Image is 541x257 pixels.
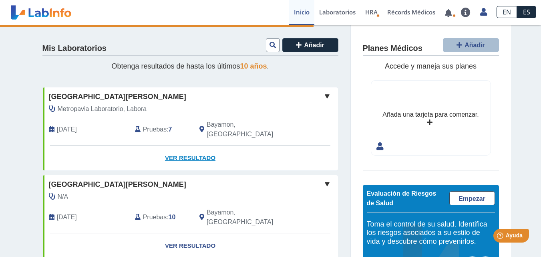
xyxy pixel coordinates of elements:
[365,8,378,16] span: HRA
[49,179,186,190] span: [GEOGRAPHIC_DATA][PERSON_NAME]
[57,125,77,134] span: 2025-09-06
[129,208,193,227] div: :
[49,91,186,102] span: [GEOGRAPHIC_DATA][PERSON_NAME]
[459,195,485,202] span: Empezar
[443,38,499,52] button: Añadir
[169,126,172,133] b: 7
[111,62,269,70] span: Obtenga resultados de hasta los últimos .
[449,191,495,205] a: Empezar
[43,146,338,171] a: Ver Resultado
[240,62,267,70] span: 10 años
[497,6,517,18] a: EN
[129,120,193,139] div: :
[58,192,68,202] span: N/A
[367,220,495,246] h5: Toma el control de su salud. Identifica los riesgos asociados a su estilo de vida y descubre cómo...
[169,214,176,221] b: 10
[465,42,485,49] span: Añadir
[282,38,338,52] button: Añadir
[367,190,436,206] span: Evaluación de Riesgos de Salud
[385,62,477,70] span: Accede y maneja sus planes
[363,44,422,53] h4: Planes Médicos
[304,42,324,49] span: Añadir
[207,208,295,227] span: Bayamon, PR
[517,6,536,18] a: ES
[58,104,147,114] span: Metropavia Laboratorio, Labora
[470,226,532,248] iframe: Help widget launcher
[207,120,295,139] span: Bayamon, PR
[42,44,107,53] h4: Mis Laboratorios
[143,125,167,134] span: Pruebas
[143,212,167,222] span: Pruebas
[57,212,77,222] span: 2025-05-02
[382,110,479,119] div: Añada una tarjeta para comenzar.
